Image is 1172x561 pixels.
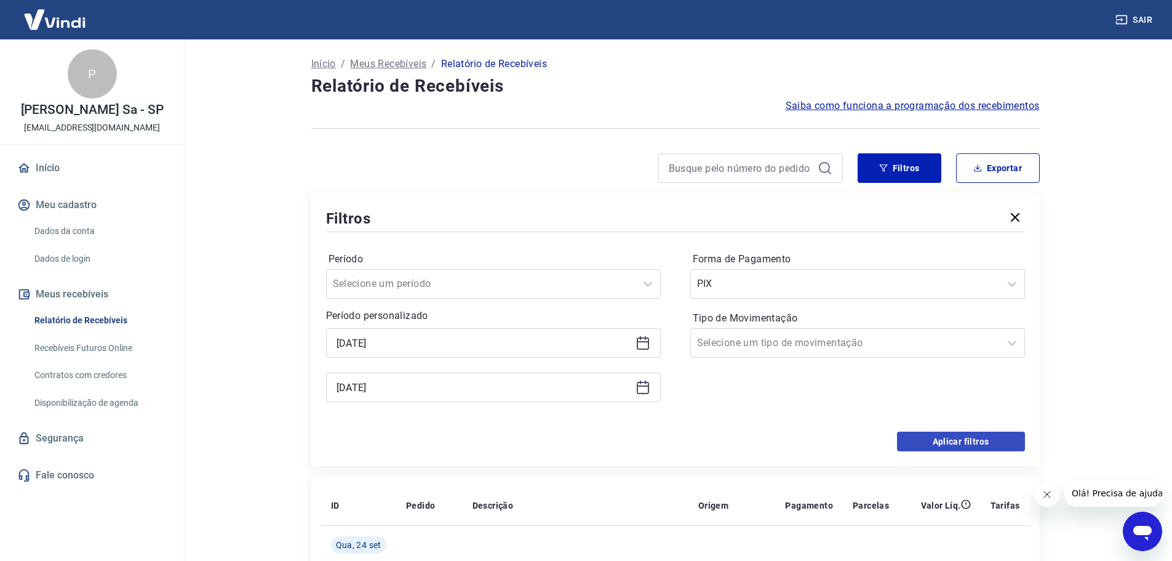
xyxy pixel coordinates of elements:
[30,246,169,272] a: Dados de login
[15,425,169,452] a: Segurança
[30,336,169,361] a: Recebíveis Futuros Online
[956,153,1040,183] button: Exportar
[30,219,169,244] a: Dados da conta
[1035,482,1059,507] iframe: Fechar mensagem
[68,49,117,99] div: P
[24,121,160,134] p: [EMAIL_ADDRESS][DOMAIN_NAME]
[21,103,164,116] p: [PERSON_NAME] Sa - SP
[30,308,169,333] a: Relatório de Recebíveis
[921,499,961,512] p: Valor Líq.
[7,9,103,18] span: Olá! Precisa de ajuda?
[441,57,547,71] p: Relatório de Recebíveis
[1113,9,1157,31] button: Sair
[15,192,169,219] button: Meu cadastro
[698,499,728,512] p: Origem
[311,57,336,71] a: Início
[30,390,169,416] a: Disponibilização de agenda
[1064,480,1162,507] iframe: Mensagem da empresa
[786,99,1040,113] a: Saiba como funciona a programação dos recebimentos
[350,57,426,71] a: Meus Recebíveis
[785,499,833,512] p: Pagamento
[693,311,1023,326] label: Tipo de Movimentação
[15,1,95,38] img: Vindi
[693,252,1023,267] label: Forma de Pagamento
[431,57,436,71] p: /
[326,209,372,228] h5: Filtros
[331,499,340,512] p: ID
[15,462,169,489] a: Fale conosco
[329,252,658,267] label: Período
[30,363,169,388] a: Contratos com credores
[669,159,813,177] input: Busque pelo número do pedido
[326,309,661,323] p: Período personalizado
[1123,512,1162,551] iframe: Botão para abrir a janela de mensagens
[15,155,169,182] a: Início
[897,432,1025,451] button: Aplicar filtros
[406,499,435,512] p: Pedido
[15,281,169,308] button: Meus recebíveis
[991,499,1020,512] p: Tarifas
[337,334,631,352] input: Data inicial
[336,539,381,551] span: Qua, 24 set
[311,74,1040,99] h4: Relatório de Recebíveis
[858,153,941,183] button: Filtros
[853,499,889,512] p: Parcelas
[472,499,514,512] p: Descrição
[341,57,345,71] p: /
[337,378,631,397] input: Data final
